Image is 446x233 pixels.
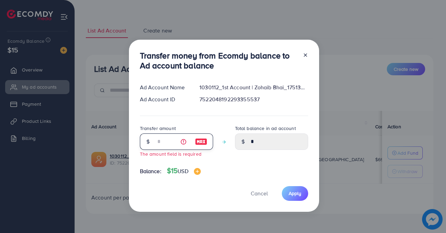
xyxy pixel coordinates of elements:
[194,83,313,91] div: 1030112_1st Account | Zohaib Bhai_1751363330022
[134,83,194,91] div: Ad Account Name
[140,51,297,70] h3: Transfer money from Ecomdy balance to Ad account balance
[134,95,194,103] div: Ad Account ID
[235,125,296,132] label: Total balance in ad account
[251,190,268,197] span: Cancel
[167,167,201,175] h4: $15
[194,95,313,103] div: 7522048192293355537
[140,167,161,175] span: Balance:
[282,186,308,201] button: Apply
[195,138,207,146] img: image
[140,151,201,157] small: The amount field is required
[140,125,176,132] label: Transfer amount
[242,186,276,201] button: Cancel
[289,190,301,197] span: Apply
[178,167,188,175] span: USD
[194,168,201,175] img: image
